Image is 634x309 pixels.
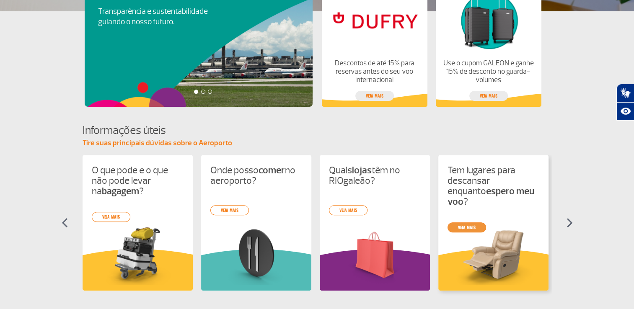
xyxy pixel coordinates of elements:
[92,165,184,196] p: O que pode e o que não pode levar na ?
[83,123,552,138] h4: Informações úteis
[448,222,486,232] a: veja mais
[92,212,130,222] a: veja mais
[201,249,311,291] img: verdeInformacoesUteis.svg
[352,164,372,176] strong: lojas
[83,249,193,291] img: amareloInformacoesUteis.svg
[92,225,184,285] img: card%20informa%C3%A7%C3%B5es%201.png
[259,164,285,176] strong: comer
[438,249,549,291] img: amareloInformacoesUteis.svg
[616,84,634,121] div: Plugin de acessibilidade da Hand Talk.
[329,59,420,84] p: Descontos de até 15% para reservas antes do seu voo internacional
[210,205,249,215] a: veja mais
[98,6,217,27] p: Transparência e sustentabilidade guiando o nosso futuro.
[210,225,302,285] img: card%20informa%C3%A7%C3%B5es%208.png
[329,225,421,285] img: card%20informa%C3%A7%C3%B5es%206.png
[443,59,534,84] p: Use o cupom GALEON e ganhe 15% de desconto no guarda-volumes
[616,84,634,102] button: Abrir tradutor de língua de sinais.
[355,91,394,101] a: veja mais
[616,102,634,121] button: Abrir recursos assistivos.
[62,218,68,228] img: seta-esquerda
[567,218,573,228] img: seta-direita
[469,91,508,101] a: veja mais
[320,249,430,291] img: roxoInformacoesUteis.svg
[448,165,539,207] p: Tem lugares para descansar enquanto ?
[448,185,534,208] strong: espero meu voo
[102,185,139,197] strong: bagagem
[83,138,552,148] p: Tire suas principais dúvidas sobre o Aeroporto
[329,205,367,215] a: veja mais
[210,165,302,186] p: Onde posso no aeroporto?
[329,165,421,186] p: Quais têm no RIOgaleão?
[448,225,539,285] img: card%20informa%C3%A7%C3%B5es%204.png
